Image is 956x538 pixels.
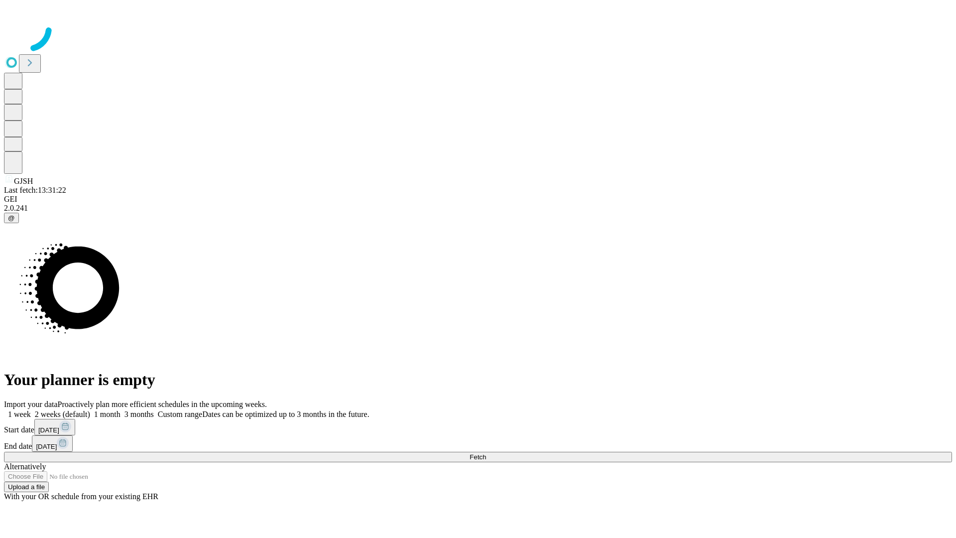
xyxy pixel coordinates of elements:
[4,435,952,452] div: End date
[124,410,154,418] span: 3 months
[35,410,90,418] span: 2 weeks (default)
[32,435,73,452] button: [DATE]
[4,186,66,194] span: Last fetch: 13:31:22
[4,482,49,492] button: Upload a file
[4,195,952,204] div: GEI
[38,426,59,434] span: [DATE]
[4,400,58,408] span: Import your data
[470,453,486,461] span: Fetch
[94,410,120,418] span: 1 month
[158,410,202,418] span: Custom range
[8,410,31,418] span: 1 week
[36,443,57,450] span: [DATE]
[4,419,952,435] div: Start date
[4,213,19,223] button: @
[34,419,75,435] button: [DATE]
[202,410,369,418] span: Dates can be optimized up to 3 months in the future.
[4,452,952,462] button: Fetch
[4,204,952,213] div: 2.0.241
[58,400,267,408] span: Proactively plan more efficient schedules in the upcoming weeks.
[4,492,158,501] span: With your OR schedule from your existing EHR
[14,177,33,185] span: GJSH
[8,214,15,222] span: @
[4,371,952,389] h1: Your planner is empty
[4,462,46,471] span: Alternatively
